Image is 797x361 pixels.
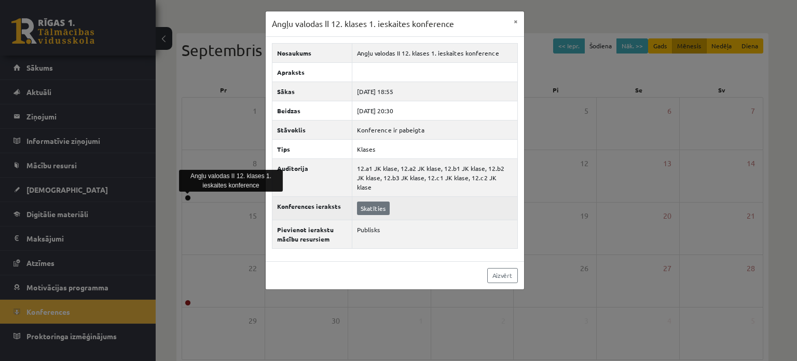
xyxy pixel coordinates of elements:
[352,120,517,139] td: Konference ir pabeigta
[487,268,518,283] a: Aizvērt
[352,101,517,120] td: [DATE] 20:30
[352,220,517,248] td: Publisks
[179,170,283,192] div: Angļu valodas II 12. klases 1. ieskaites konference
[352,82,517,101] td: [DATE] 18:55
[272,101,352,120] th: Beidzas
[272,120,352,139] th: Stāvoklis
[272,18,454,30] h3: Angļu valodas II 12. klases 1. ieskaites konference
[272,158,352,196] th: Auditorija
[272,220,352,248] th: Pievienot ierakstu mācību resursiem
[272,82,352,101] th: Sākas
[352,43,517,62] td: Angļu valodas II 12. klases 1. ieskaites konference
[352,139,517,158] td: Klases
[272,196,352,220] th: Konferences ieraksts
[507,11,524,31] button: ×
[272,62,352,82] th: Apraksts
[272,43,352,62] th: Nosaukums
[352,158,517,196] td: 12.a1 JK klase, 12.a2 JK klase, 12.b1 JK klase, 12.b2 JK klase, 12.b3 JK klase, 12.c1 JK klase, 1...
[272,139,352,158] th: Tips
[357,202,390,215] a: Skatīties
